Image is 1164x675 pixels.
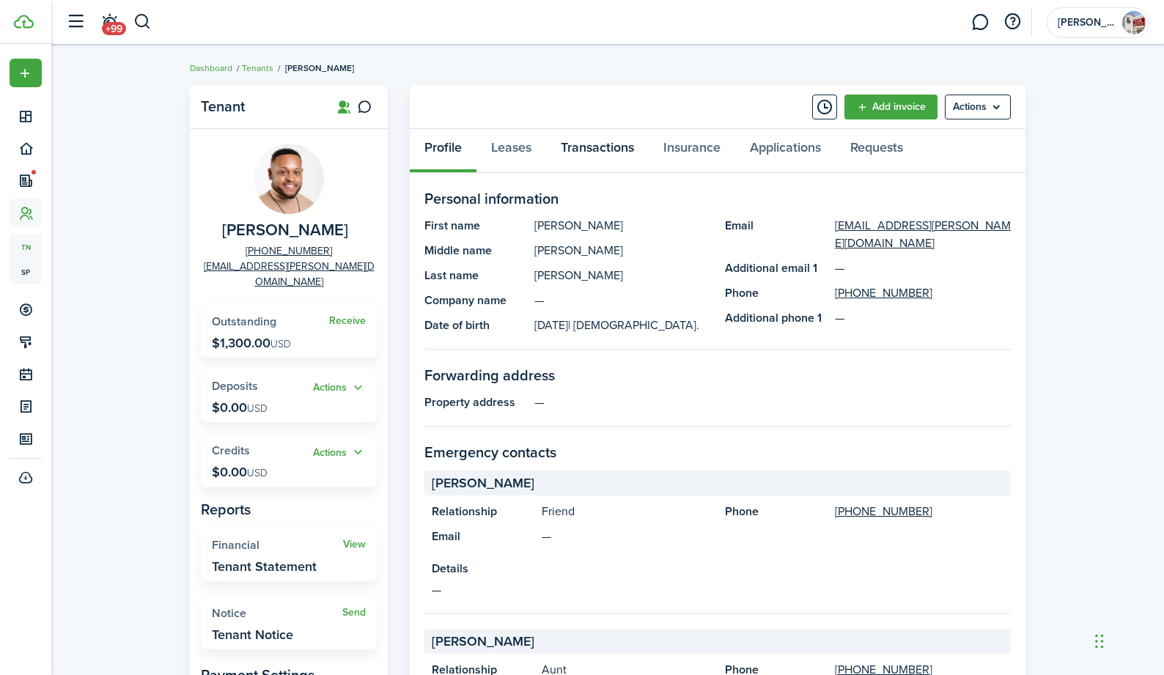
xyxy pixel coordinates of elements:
[534,317,710,334] panel-main-description: [DATE]
[285,62,354,75] span: [PERSON_NAME]
[534,242,710,259] panel-main-description: [PERSON_NAME]
[313,380,366,396] button: Open menu
[424,242,527,259] panel-main-title: Middle name
[432,581,1003,599] panel-main-description: —
[424,364,1011,386] panel-main-section-title: Forwarding address
[313,444,366,461] button: Actions
[133,10,152,34] button: Search
[725,503,828,520] panel-main-title: Phone
[246,243,332,259] a: [PHONE_NUMBER]
[1095,619,1104,663] div: Drag
[342,607,366,619] a: Send
[270,336,291,352] span: USD
[247,465,268,481] span: USD
[10,259,42,284] a: sp
[725,309,828,327] panel-main-title: Additional phone 1
[10,235,42,259] a: tn
[254,144,324,214] img: Luke Chapple
[432,560,1003,578] panel-main-title: Details
[10,59,42,87] button: Open menu
[14,15,34,29] img: TenantCloud
[313,380,366,396] button: Actions
[424,188,1011,210] panel-main-section-title: Personal information
[432,632,534,652] span: [PERSON_NAME]
[1000,10,1025,34] button: Open resource center
[534,394,1011,411] panel-main-description: —
[725,284,828,302] panel-main-title: Phone
[1122,11,1146,34] img: Graziano Properties LLC
[424,292,527,309] panel-main-title: Company name
[1058,18,1116,28] span: Graziano Properties LLC
[735,129,836,173] a: Applications
[534,292,710,309] panel-main-description: —
[424,217,527,235] panel-main-title: First name
[201,259,377,289] a: [EMAIL_ADDRESS][PERSON_NAME][DOMAIN_NAME]
[247,401,268,416] span: USD
[212,627,293,642] widget-stats-description: Tenant Notice
[212,465,268,479] p: $0.00
[432,473,534,493] span: [PERSON_NAME]
[568,317,699,333] span: | [DEMOGRAPHIC_DATA].
[534,267,710,284] panel-main-description: [PERSON_NAME]
[476,129,546,173] a: Leases
[945,95,1011,119] button: Open menu
[212,607,342,620] widget-stats-title: Notice
[966,4,994,41] a: Messaging
[835,217,1011,252] a: [EMAIL_ADDRESS][PERSON_NAME][DOMAIN_NAME]
[343,539,366,550] a: View
[836,129,918,173] a: Requests
[424,317,527,334] panel-main-title: Date of birth
[212,377,258,394] span: Deposits
[62,8,89,36] button: Open sidebar
[212,442,250,459] span: Credits
[1091,605,1164,675] iframe: Chat Widget
[534,217,710,235] panel-main-description: [PERSON_NAME]
[102,22,126,35] span: +99
[844,95,938,119] a: Add invoice
[649,129,735,173] a: Insurance
[95,4,123,41] a: Notifications
[424,267,527,284] panel-main-title: Last name
[432,503,534,520] panel-main-title: Relationship
[212,313,276,330] span: Outstanding
[542,503,710,520] panel-main-description: Friend
[329,315,366,327] a: Receive
[945,95,1011,119] menu-btn: Actions
[424,441,1011,463] panel-main-section-title: Emergency contacts
[725,217,828,252] panel-main-title: Email
[201,498,377,520] panel-main-subtitle: Reports
[201,98,318,115] panel-main-title: Tenant
[313,444,366,461] button: Open menu
[432,528,534,545] panel-main-title: Email
[222,221,348,240] span: Luke Chapple
[212,336,291,350] p: $1,300.00
[212,559,317,574] widget-stats-description: Tenant Statement
[546,129,649,173] a: Transactions
[835,503,932,520] a: [PHONE_NUMBER]
[190,62,232,75] a: Dashboard
[242,62,273,75] a: Tenants
[212,539,343,552] widget-stats-title: Financial
[212,400,268,415] p: $0.00
[725,259,828,277] panel-main-title: Additional email 1
[424,394,527,411] panel-main-title: Property address
[812,95,837,119] button: Timeline
[835,284,932,302] a: [PHONE_NUMBER]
